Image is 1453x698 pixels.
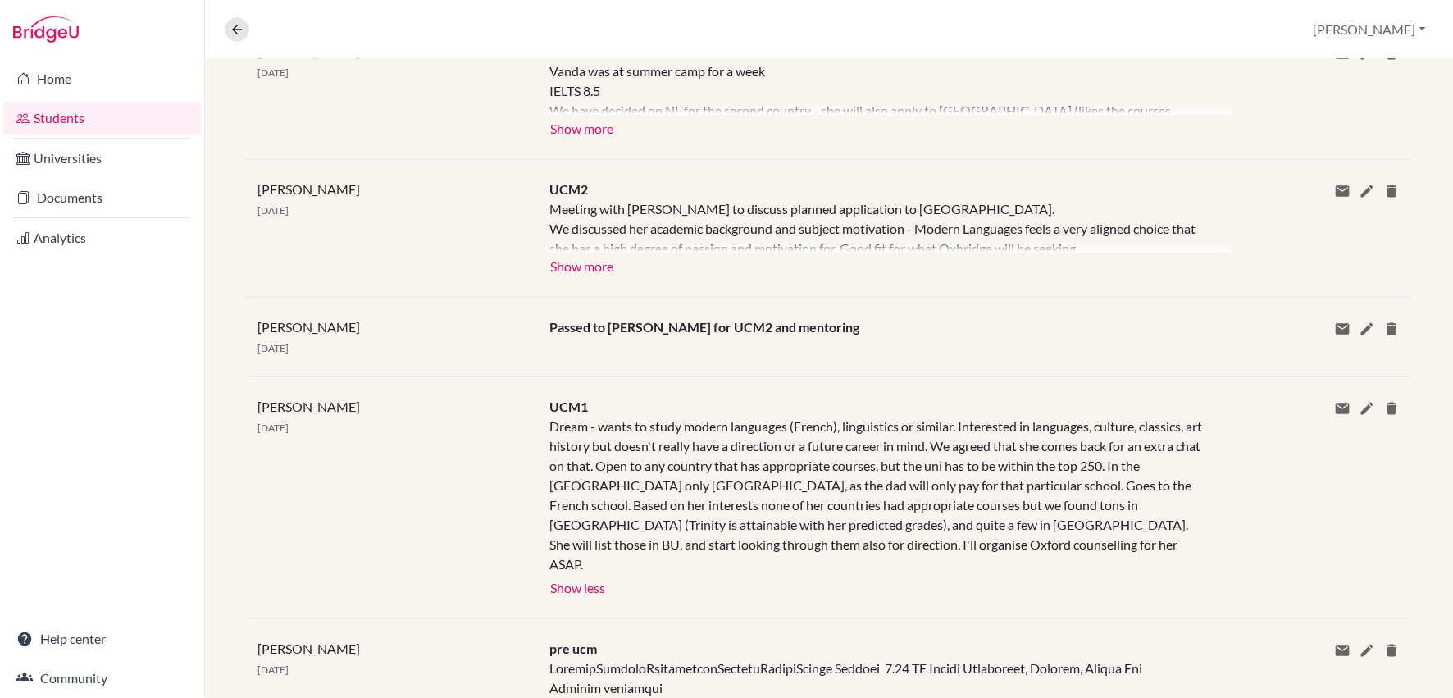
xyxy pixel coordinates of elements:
[549,199,1206,253] div: Meeting with [PERSON_NAME] to discuss planned application to [GEOGRAPHIC_DATA]. We discussed her ...
[3,62,201,95] a: Home
[3,181,201,214] a: Documents
[549,574,606,599] button: Show less
[257,342,289,354] span: [DATE]
[257,399,360,414] span: [PERSON_NAME]
[549,399,588,414] span: UCM1
[13,16,79,43] img: Bridge-U
[3,662,201,695] a: Community
[549,641,597,656] span: pre ucm
[549,115,614,139] button: Show more
[257,204,289,217] span: [DATE]
[3,102,201,135] a: Students
[257,66,289,79] span: [DATE]
[549,319,859,335] span: Passed to [PERSON_NAME] for UCM2 and mentoring
[549,253,614,277] button: Show more
[1306,14,1433,45] button: [PERSON_NAME]
[257,319,360,335] span: [PERSON_NAME]
[549,181,588,197] span: UCM2
[257,181,360,197] span: [PERSON_NAME]
[3,221,201,254] a: Analytics
[549,62,1206,115] div: Vanda was at summer camp for a week IELTS 8.5 We have decided on NL for the second country - she ...
[3,623,201,655] a: Help center
[3,142,201,175] a: Universities
[549,417,1206,574] div: Dream - wants to study modern languages (French), linguistics or similar. Interested in languages...
[257,664,289,676] span: [DATE]
[257,641,360,656] span: [PERSON_NAME]
[257,422,289,434] span: [DATE]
